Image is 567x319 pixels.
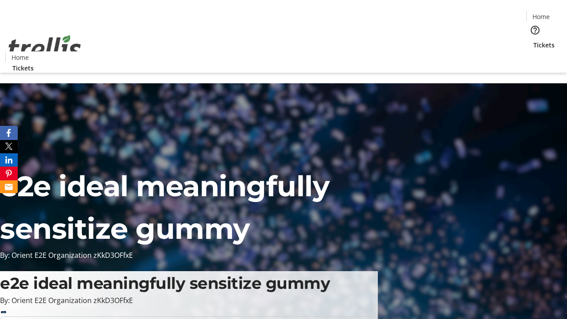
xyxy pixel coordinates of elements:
span: Home [532,12,550,21]
span: Tickets [12,63,34,73]
a: Home [527,12,555,21]
span: Tickets [533,40,555,50]
span: Home [12,53,29,62]
a: Home [6,53,34,62]
a: Tickets [5,63,41,73]
img: Orient E2E Organization zKkD3OFfxE's Logo [5,25,84,70]
button: Help [526,21,544,39]
button: Cart [526,50,544,67]
a: Tickets [526,40,562,50]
